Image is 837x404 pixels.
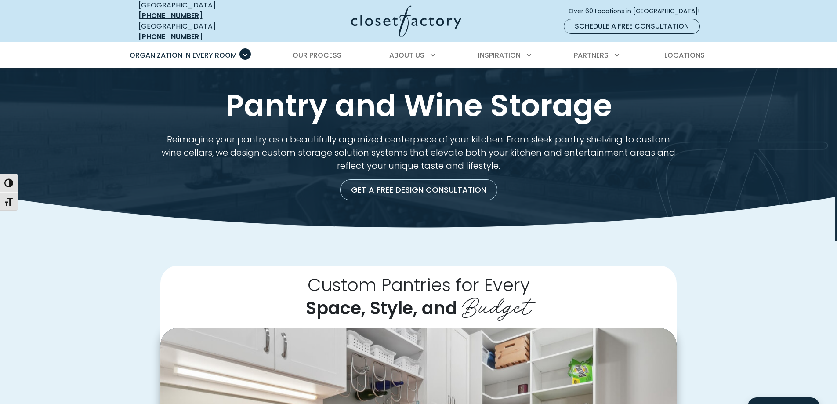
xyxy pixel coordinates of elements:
[389,50,424,60] span: About Us
[462,287,531,322] span: Budget
[478,50,521,60] span: Inspiration
[340,179,497,200] a: Get a Free Design Consultation
[138,32,203,42] a: [PHONE_NUMBER]
[306,296,457,320] span: Space, Style, and
[123,43,714,68] nav: Primary Menu
[569,7,707,16] span: Over 60 Locations in [GEOGRAPHIC_DATA]!
[137,89,701,122] h1: Pantry and Wine Storage
[138,21,266,42] div: [GEOGRAPHIC_DATA]
[564,19,700,34] a: Schedule a Free Consultation
[308,273,530,297] span: Custom Pantries for Every
[568,4,707,19] a: Over 60 Locations in [GEOGRAPHIC_DATA]!
[293,50,341,60] span: Our Process
[351,5,461,37] img: Closet Factory Logo
[664,50,705,60] span: Locations
[160,133,677,172] p: Reimagine your pantry as a beautifully organized centerpiece of your kitchen. From sleek pantry s...
[138,11,203,21] a: [PHONE_NUMBER]
[574,50,609,60] span: Partners
[130,50,237,60] span: Organization in Every Room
